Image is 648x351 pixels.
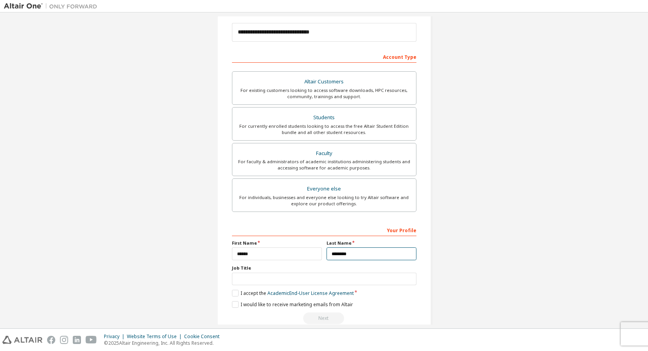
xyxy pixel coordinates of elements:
[4,2,101,10] img: Altair One
[237,159,411,171] div: For faculty & administrators of academic institutions administering students and accessing softwa...
[237,148,411,159] div: Faculty
[232,265,416,271] label: Job Title
[232,301,353,308] label: I would like to receive marketing emails from Altair
[86,336,97,344] img: youtube.svg
[184,333,224,340] div: Cookie Consent
[232,312,416,324] div: Read and acccept EULA to continue
[327,240,416,246] label: Last Name
[104,340,224,346] p: © 2025 Altair Engineering, Inc. All Rights Reserved.
[2,336,42,344] img: altair_logo.svg
[232,224,416,236] div: Your Profile
[232,240,322,246] label: First Name
[73,336,81,344] img: linkedin.svg
[237,87,411,100] div: For existing customers looking to access software downloads, HPC resources, community, trainings ...
[237,76,411,87] div: Altair Customers
[104,333,127,340] div: Privacy
[232,290,354,296] label: I accept the
[237,194,411,207] div: For individuals, businesses and everyone else looking to try Altair software and explore our prod...
[232,50,416,63] div: Account Type
[47,336,55,344] img: facebook.svg
[237,112,411,123] div: Students
[267,290,354,296] a: Academic End-User License Agreement
[237,183,411,194] div: Everyone else
[60,336,68,344] img: instagram.svg
[127,333,184,340] div: Website Terms of Use
[237,123,411,136] div: For currently enrolled students looking to access the free Altair Student Edition bundle and all ...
